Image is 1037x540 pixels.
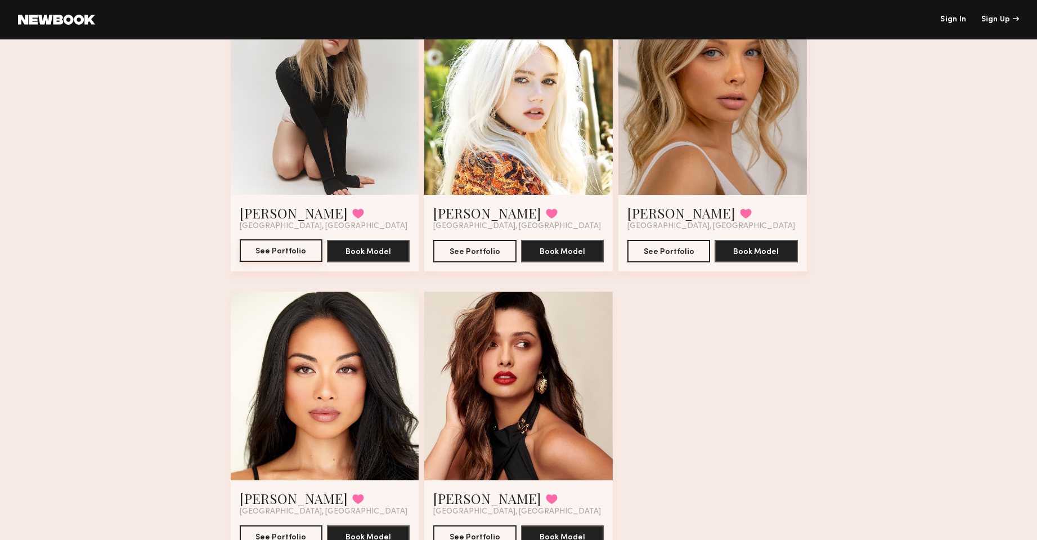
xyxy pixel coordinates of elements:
[715,240,797,262] button: Book Model
[627,204,735,222] a: [PERSON_NAME]
[240,489,348,507] a: [PERSON_NAME]
[240,507,407,516] span: [GEOGRAPHIC_DATA], [GEOGRAPHIC_DATA]
[940,16,966,24] a: Sign In
[433,204,541,222] a: [PERSON_NAME]
[240,204,348,222] a: [PERSON_NAME]
[240,222,407,231] span: [GEOGRAPHIC_DATA], [GEOGRAPHIC_DATA]
[433,240,516,262] button: See Portfolio
[433,489,541,507] a: [PERSON_NAME]
[521,240,604,262] button: Book Model
[715,246,797,256] a: Book Model
[981,16,1019,24] div: Sign Up
[433,507,601,516] span: [GEOGRAPHIC_DATA], [GEOGRAPHIC_DATA]
[327,246,410,256] a: Book Model
[521,246,604,256] a: Book Model
[433,222,601,231] span: [GEOGRAPHIC_DATA], [GEOGRAPHIC_DATA]
[627,240,710,262] button: See Portfolio
[240,240,322,262] a: See Portfolio
[627,222,795,231] span: [GEOGRAPHIC_DATA], [GEOGRAPHIC_DATA]
[327,240,410,262] button: Book Model
[240,239,322,262] button: See Portfolio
